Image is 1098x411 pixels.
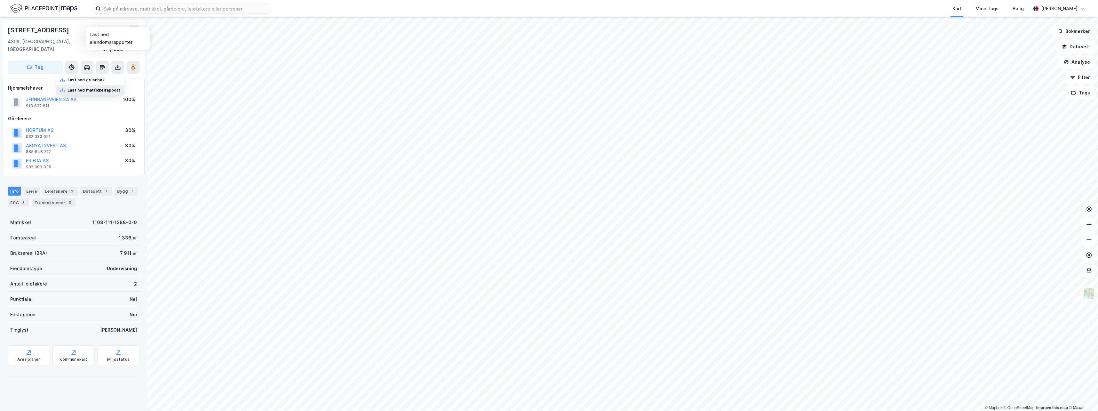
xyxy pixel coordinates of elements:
button: Tags [1066,86,1095,99]
div: Eiere [24,187,40,196]
div: Miljøstatus [107,357,130,362]
div: 918 632 611 [26,103,49,109]
div: 932 083 051 [26,134,51,139]
div: 5 [67,199,73,206]
div: Kontrollprogram for chat [1066,380,1098,411]
div: [PERSON_NAME] [1041,5,1078,12]
div: Gårdeiere [8,115,139,123]
div: 100% [123,96,135,103]
div: 1108-111-1288-0-0 [92,219,137,226]
div: 932 083 035 [26,165,51,170]
div: [PERSON_NAME] [100,326,137,334]
div: Antall leietakere [10,280,47,288]
div: 1 336 ㎡ [119,234,137,242]
div: ESG [8,198,29,207]
div: Last ned grunnbok [68,77,105,83]
a: OpenStreetMap [1004,406,1035,410]
div: 7 911 ㎡ [120,249,137,257]
div: 1 [103,188,109,194]
div: Info [8,187,21,196]
div: Arealplaner [17,357,40,362]
div: 30% [125,126,135,134]
div: Punktleie [10,295,31,303]
div: Last ned matrikkelrapport [68,88,120,93]
input: Søk på adresse, matrikkel, gårdeiere, leietakere eller personer [101,4,272,13]
button: Datasett [1056,40,1095,53]
div: Tinglyst [10,326,28,334]
img: Z [1083,287,1095,300]
div: Nei [130,311,137,318]
div: Matrikkel [10,219,31,226]
div: Leietakere [42,187,78,196]
div: Undervisning [107,265,137,272]
button: Tag [8,61,63,74]
iframe: Chat Widget [1066,380,1098,411]
div: 885 648 312 [26,149,51,154]
div: Kart [952,5,961,12]
div: Nei [130,295,137,303]
div: Datasett [80,187,112,196]
div: 4306, [GEOGRAPHIC_DATA], [GEOGRAPHIC_DATA] [8,38,103,53]
div: Tomteareal [10,234,36,242]
div: 2 [134,280,137,288]
div: 30% [125,157,135,165]
div: Mine Tags [975,5,999,12]
div: Kommunekart [60,357,87,362]
div: [STREET_ADDRESS] [8,25,70,35]
button: Analyse [1058,56,1095,68]
div: 3 [20,199,27,206]
a: Improve this map [1036,406,1068,410]
div: Eiendomstype [10,265,42,272]
a: Mapbox [985,406,1002,410]
img: logo.f888ab2527a4732fd821a326f86c7f29.svg [10,3,77,14]
div: Bolig [1013,5,1024,12]
button: Filter [1065,71,1095,84]
div: Bruksareal (BRA) [10,249,47,257]
div: 1 [129,188,136,194]
div: 2 [69,188,75,194]
div: Transaksjoner [32,198,76,207]
div: Hjemmelshaver [8,84,139,92]
div: Festegrunn [10,311,35,318]
button: Bokmerker [1052,25,1095,38]
div: 30% [125,142,135,149]
div: Sandnes, 111/1288 [103,38,139,53]
div: Bygg [115,187,138,196]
